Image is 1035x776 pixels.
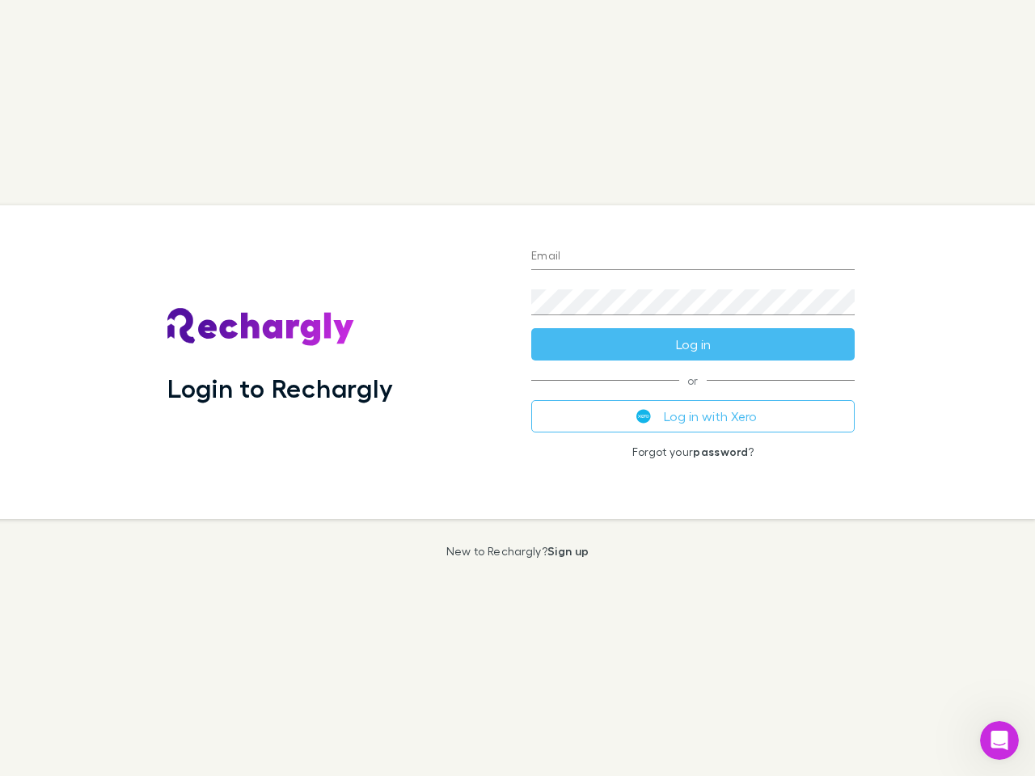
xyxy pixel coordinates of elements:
button: Log in [531,328,855,361]
a: password [693,445,748,458]
a: Sign up [547,544,589,558]
h1: Login to Rechargly [167,373,393,403]
iframe: Intercom live chat [980,721,1019,760]
img: Rechargly's Logo [167,308,355,347]
button: Log in with Xero [531,400,855,432]
span: or [531,380,855,381]
p: New to Rechargly? [446,545,589,558]
p: Forgot your ? [531,445,855,458]
img: Xero's logo [636,409,651,424]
